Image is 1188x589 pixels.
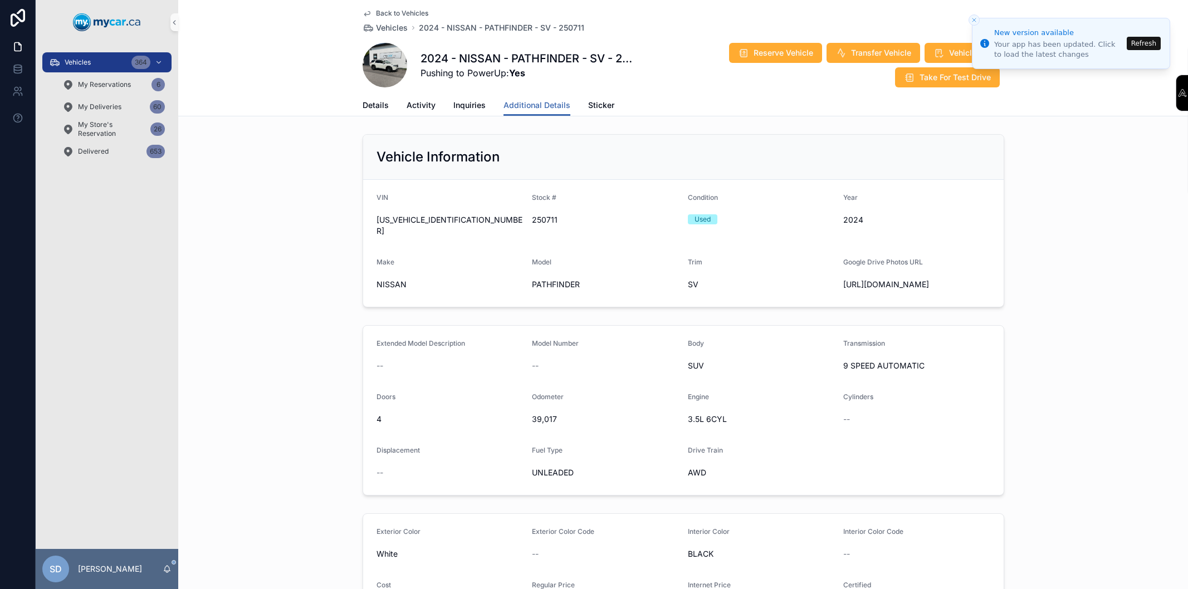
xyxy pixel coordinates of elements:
div: Used [695,214,711,224]
h1: 2024 - NISSAN - PATHFINDER - SV - 250711 [421,51,634,66]
a: Additional Details [503,95,570,116]
a: My Store's Reservation26 [56,119,172,139]
a: 2024 - NISSAN - PATHFINDER - SV - 250711 [419,22,584,33]
a: Inquiries [453,95,486,117]
a: My Reservations6 [56,75,172,95]
span: NISSAN [377,279,524,290]
span: SUV [688,360,835,371]
span: -- [843,414,850,425]
span: Transfer Vehicle [851,47,911,58]
a: Vehicles364 [42,52,172,72]
span: AWD [688,467,835,478]
span: Back to Vehicles [376,9,428,18]
span: 4 [377,414,524,425]
span: Body [688,339,704,347]
span: Cost [377,581,391,589]
span: PATHFINDER [532,279,679,290]
span: -- [377,467,383,478]
span: Engine [688,392,709,401]
strong: Yes [509,67,525,78]
span: SD [50,562,62,576]
span: Condition [688,193,718,202]
span: Inquiries [453,100,486,111]
span: Odometer [532,392,564,401]
span: Year [843,193,858,202]
button: Transfer Vehicle [827,43,920,63]
span: -- [532,548,539,559]
span: Certified [843,581,871,589]
a: Activity [407,95,436,117]
span: Exterior Color Code [532,527,594,536]
button: Take For Test Drive [895,67,1000,87]
div: Your app has been updated. Click to load the latest changes [994,40,1123,60]
span: VIN [377,193,388,202]
span: Vehicle Sold [949,47,995,58]
a: Details [363,95,389,117]
span: Model [532,258,551,266]
p: [PERSON_NAME] [78,563,142,575]
span: Model Number [532,339,579,347]
span: Reserve Vehicle [754,47,813,58]
span: Interior Color [688,527,730,536]
span: Additional Details [503,100,570,111]
span: Displacement [377,446,420,454]
span: Make [377,258,394,266]
span: Extended Model Description [377,339,465,347]
span: BLACK [688,548,835,559]
span: -- [843,548,850,559]
img: App logo [73,13,141,31]
button: Close toast [969,14,980,26]
span: [US_VEHICLE_IDENTIFICATION_NUMBER] [377,214,524,237]
a: My Deliveries60 [56,97,172,117]
span: My Deliveries [78,102,121,111]
div: 6 [151,78,165,91]
span: 2024 [843,214,990,225]
span: Drive Train [688,446,723,454]
span: Vehicles [65,58,91,67]
span: -- [377,360,383,371]
div: scrollable content [36,45,178,176]
span: Transmission [843,339,885,347]
span: Cylinders [843,392,873,401]
span: My Reservations [78,80,131,89]
span: SV [688,279,835,290]
span: Interior Color Code [843,527,903,536]
span: 3.5L 6CYL [688,414,835,425]
span: 9 SPEED AUTOMATIC [843,360,990,371]
span: Stock # [532,193,556,202]
span: Activity [407,100,436,111]
span: Delivered [78,147,109,156]
div: 364 [131,56,150,69]
a: Back to Vehicles [363,9,428,18]
a: Vehicles [363,22,408,33]
span: Sticker [588,100,614,111]
span: Trim [688,258,702,266]
span: My Store's Reservation [78,120,146,138]
span: -- [532,360,539,371]
a: Sticker [588,95,614,117]
span: Take For Test Drive [920,72,991,83]
span: [URL][DOMAIN_NAME] [843,279,990,290]
span: White [377,548,398,559]
span: Exterior Color [377,527,421,536]
span: Doors [377,392,395,401]
button: Vehicle Sold [925,43,1004,63]
span: Fuel Type [532,446,563,454]
span: 39,017 [532,414,679,425]
span: Vehicles [376,22,408,33]
span: Pushing to PowerUp: [421,66,634,80]
button: Reserve Vehicle [729,43,822,63]
span: Google Drive Photos URL [843,258,923,266]
div: New version available [994,27,1123,38]
div: 653 [146,145,165,158]
span: Details [363,100,389,111]
span: UNLEADED [532,467,679,478]
span: Regular Price [532,581,575,589]
h2: Vehicle Information [377,148,500,166]
button: Refresh [1127,37,1161,50]
div: 60 [150,100,165,114]
span: 250711 [532,214,679,225]
span: Internet Price [688,581,731,589]
div: 26 [150,122,165,136]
